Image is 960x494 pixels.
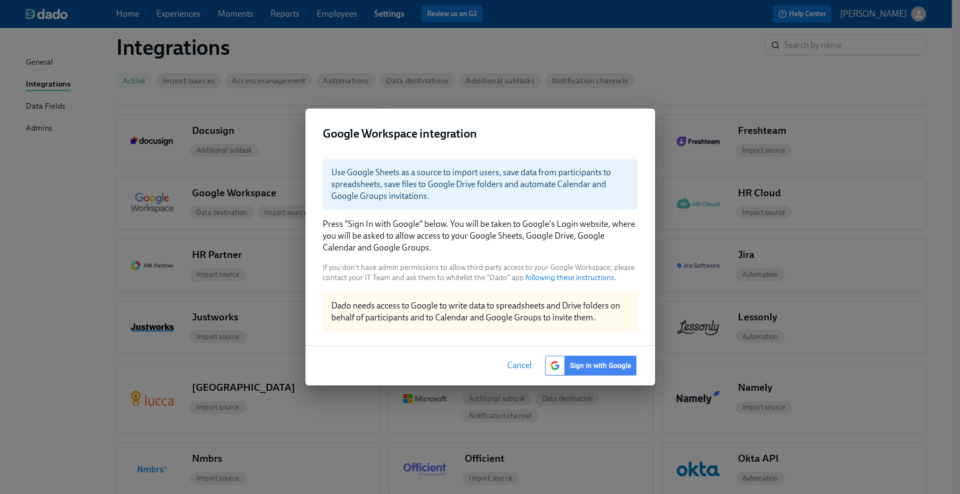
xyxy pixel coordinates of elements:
[500,355,539,376] button: Cancel
[323,218,638,254] p: Press "Sign In with Google" below. You will be taken to Google's Login website, where you will be...
[507,360,532,371] span: Cancel
[331,162,629,206] div: Use Google Sheets as a source to import users, save data from participants to spreadsheets, save ...
[323,126,638,142] h2: Google Workspace integration
[525,273,616,282] a: following these instructions.
[544,354,637,377] img: Sign In with Google
[323,262,638,283] p: If you don't have admin permissions to allow third-party access to your Google Workspace, please ...
[323,291,638,332] div: Dado needs access to Google to write data to spreadsheets and Drive folders on behalf of particip...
